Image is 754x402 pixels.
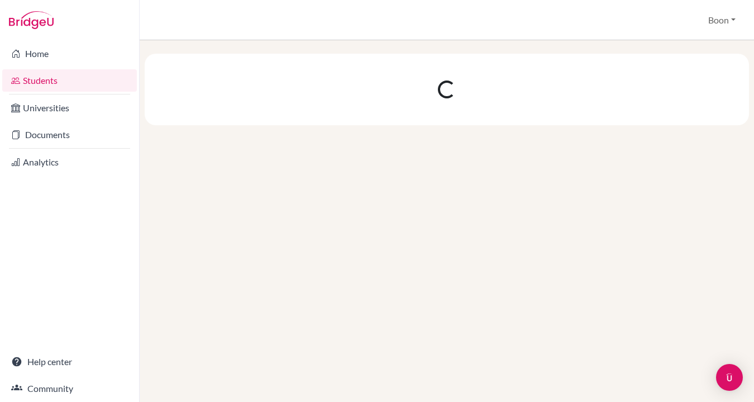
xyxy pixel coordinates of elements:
[2,69,137,92] a: Students
[2,124,137,146] a: Documents
[2,151,137,173] a: Analytics
[9,11,54,29] img: Bridge-U
[2,42,137,65] a: Home
[703,10,741,31] button: Boon
[716,364,743,391] div: Open Intercom Messenger
[2,97,137,119] a: Universities
[2,351,137,373] a: Help center
[2,377,137,400] a: Community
